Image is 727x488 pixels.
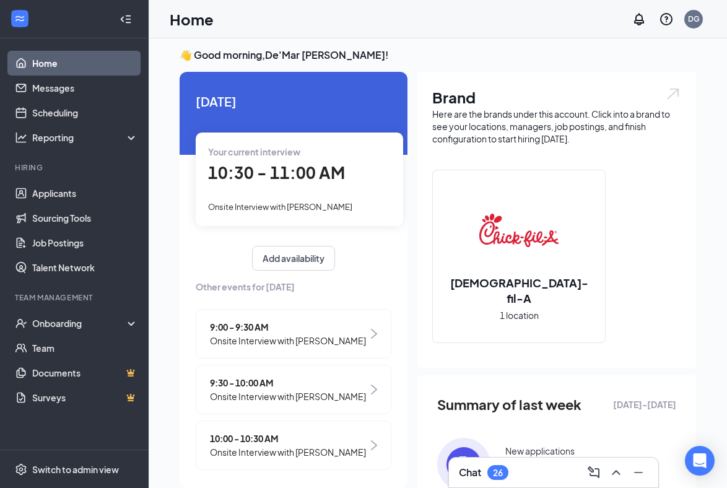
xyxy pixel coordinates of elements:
[32,360,138,385] a: DocumentsCrown
[32,51,138,76] a: Home
[32,336,138,360] a: Team
[32,100,138,125] a: Scheduling
[32,230,138,255] a: Job Postings
[210,432,366,445] span: 10:00 - 10:30 AM
[631,465,646,480] svg: Minimize
[32,317,128,329] div: Onboarding
[505,445,575,457] div: New applications
[432,108,681,145] div: Here are the brands under this account. Click into a brand to see your locations, managers, job p...
[210,334,366,347] span: Onsite Interview with [PERSON_NAME]
[432,87,681,108] h1: Brand
[32,385,138,410] a: SurveysCrown
[15,131,27,144] svg: Analysis
[479,191,559,270] img: Chick-fil-A
[584,463,604,482] button: ComposeMessage
[14,12,26,25] svg: WorkstreamLogo
[500,308,539,322] span: 1 location
[208,202,352,212] span: Onsite Interview with [PERSON_NAME]
[586,465,601,480] svg: ComposeMessage
[208,162,345,183] span: 10:30 - 11:00 AM
[32,76,138,100] a: Messages
[459,466,481,479] h3: Chat
[665,87,681,101] img: open.6027fd2a22e1237b5b06.svg
[170,9,214,30] h1: Home
[210,445,366,459] span: Onsite Interview with [PERSON_NAME]
[32,463,119,476] div: Switch to admin view
[606,463,626,482] button: ChevronUp
[252,246,335,271] button: Add availability
[15,463,27,476] svg: Settings
[120,13,132,25] svg: Collapse
[196,92,391,111] span: [DATE]
[437,394,581,416] span: Summary of last week
[210,376,366,390] span: 9:30 - 10:00 AM
[210,320,366,334] span: 9:00 - 9:30 AM
[688,14,700,24] div: DG
[659,12,674,27] svg: QuestionInfo
[32,255,138,280] a: Talent Network
[609,465,624,480] svg: ChevronUp
[15,317,27,329] svg: UserCheck
[629,463,648,482] button: Minimize
[15,292,136,303] div: Team Management
[632,12,646,27] svg: Notifications
[32,206,138,230] a: Sourcing Tools
[210,390,366,403] span: Onsite Interview with [PERSON_NAME]
[493,468,503,478] div: 26
[685,446,715,476] div: Open Intercom Messenger
[180,48,696,62] h3: 👋 Good morning, De'Mar [PERSON_NAME] !
[32,131,139,144] div: Reporting
[208,146,300,157] span: Your current interview
[15,162,136,173] div: Hiring
[613,398,676,411] span: [DATE] - [DATE]
[196,280,391,294] span: Other events for [DATE]
[433,275,605,306] h2: [DEMOGRAPHIC_DATA]-fil-A
[32,181,138,206] a: Applicants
